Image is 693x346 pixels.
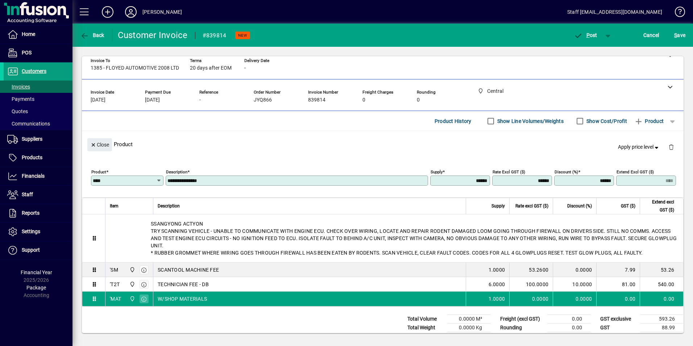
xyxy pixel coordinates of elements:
[96,5,119,18] button: Add
[158,281,209,288] span: TECHNICIAN FEE - DB
[4,149,72,167] a: Products
[640,292,683,306] td: 0.00
[574,32,597,38] span: ost
[514,281,548,288] div: 100.0000
[4,93,72,105] a: Payments
[244,65,246,71] span: -
[674,32,677,38] span: S
[663,138,680,156] button: Delete
[496,118,564,125] label: Show Line Volumes/Weights
[4,186,72,204] a: Staff
[4,167,72,185] a: Financials
[642,29,661,42] button: Cancel
[631,115,667,128] button: Product
[489,266,505,273] span: 1.0000
[166,169,187,174] mat-label: Description
[4,81,72,93] a: Invoices
[597,315,640,324] td: GST exclusive
[634,115,664,127] span: Product
[7,84,30,90] span: Invoices
[238,33,247,38] span: NEW
[489,281,505,288] span: 6.0000
[119,5,142,18] button: Profile
[640,324,684,332] td: 88.99
[4,118,72,130] a: Communications
[643,29,659,41] span: Cancel
[145,97,160,103] span: [DATE]
[158,266,219,273] span: SCANTOOL MACHINE FEE
[617,169,654,174] mat-label: Extend excl GST ($)
[128,266,136,274] span: Central
[91,97,105,103] span: [DATE]
[404,315,447,324] td: Total Volume
[596,263,640,277] td: 7.99
[90,139,109,151] span: Close
[640,263,683,277] td: 53.26
[22,68,46,74] span: Customers
[435,115,472,127] span: Product History
[7,108,28,114] span: Quotes
[570,29,601,42] button: Post
[4,105,72,118] a: Quotes
[91,169,106,174] mat-label: Product
[80,32,104,38] span: Back
[26,285,46,291] span: Package
[87,138,112,151] button: Close
[555,169,578,174] mat-label: Discount (%)
[128,295,136,303] span: Central
[431,169,443,174] mat-label: Supply
[674,29,685,41] span: ave
[597,332,640,341] td: GST inclusive
[110,202,119,210] span: Item
[22,50,32,55] span: POS
[7,121,50,127] span: Communications
[514,295,548,302] div: 0.0000
[669,1,684,25] a: Knowledge Base
[22,136,42,142] span: Suppliers
[640,277,683,292] td: 540.00
[585,118,627,125] label: Show Cost/Profit
[21,269,52,275] span: Financial Year
[553,292,596,306] td: 0.0000
[308,97,325,103] span: 839814
[553,263,596,277] td: 0.0000
[22,155,42,160] span: Products
[110,295,121,302] div: 'MAT
[110,266,118,273] div: 'SM
[417,97,420,103] span: 0
[22,247,40,253] span: Support
[91,65,179,71] span: 1385 - FLOYED AUTOMOTIVE 2008 LTD
[362,97,365,103] span: 0
[7,96,34,102] span: Payments
[596,292,640,306] td: 0.00
[82,131,684,157] div: Product
[432,115,474,128] button: Product History
[547,315,591,324] td: 0.00
[142,6,182,18] div: [PERSON_NAME]
[586,32,590,38] span: P
[672,29,687,42] button: Save
[597,324,640,332] td: GST
[190,65,232,71] span: 20 days after EOM
[404,324,447,332] td: Total Weight
[618,143,660,151] span: Apply price level
[621,202,635,210] span: GST ($)
[553,277,596,292] td: 10.0000
[105,214,683,262] div: SSANGYONG ACTYON TRY SCANNING VEHICLE - UNABLE TO COMMUNICATE WITH ENGINE ECU. CHECK OVER WIRING,...
[22,31,35,37] span: Home
[547,324,591,332] td: 0.00
[22,191,33,197] span: Staff
[203,30,227,41] div: #839814
[4,223,72,241] a: Settings
[22,228,40,234] span: Settings
[447,324,491,332] td: 0.0000 Kg
[158,202,180,210] span: Description
[567,202,592,210] span: Discount (%)
[72,29,112,42] app-page-header-button: Back
[663,144,680,150] app-page-header-button: Delete
[640,332,684,341] td: 682.25
[497,315,547,324] td: Freight (excl GST)
[514,266,548,273] div: 53.2600
[489,295,505,302] span: 1.0000
[491,202,505,210] span: Supply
